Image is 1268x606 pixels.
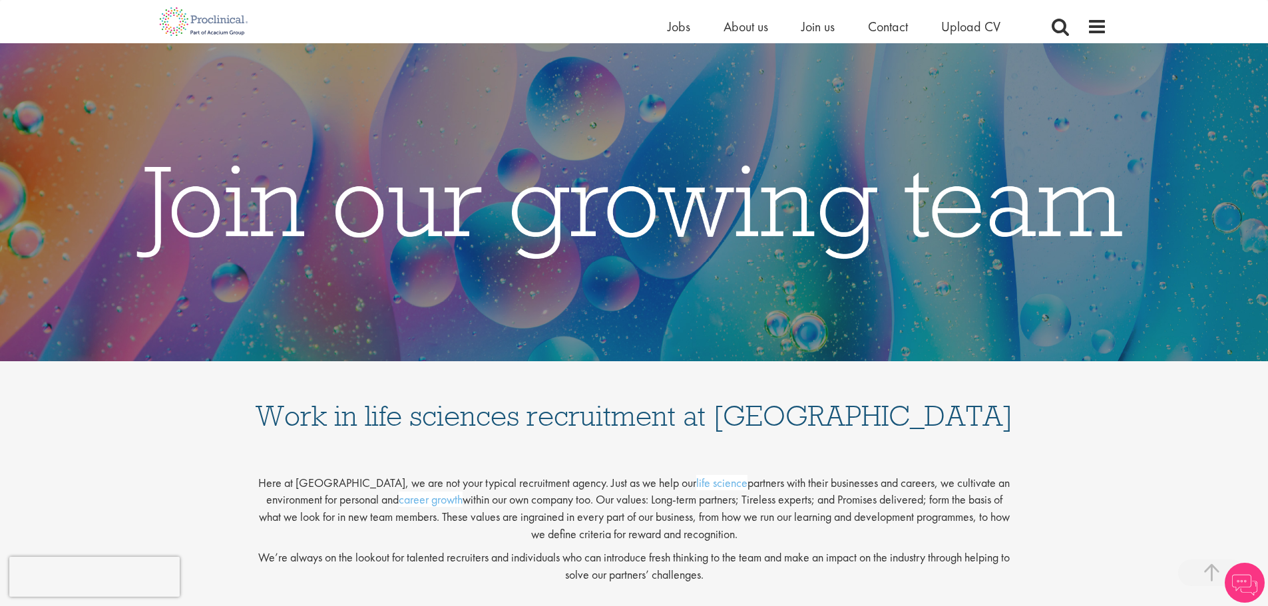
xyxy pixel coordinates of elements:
h1: Work in life sciences recruitment at [GEOGRAPHIC_DATA] [255,375,1014,430]
a: About us [724,18,768,35]
img: Chatbot [1225,563,1265,603]
a: Join us [801,18,835,35]
p: Here at [GEOGRAPHIC_DATA], we are not your typical recruitment agency. Just as we help our partne... [255,464,1014,543]
a: life science [696,475,747,490]
a: career growth [399,492,463,507]
a: Contact [868,18,908,35]
a: Upload CV [941,18,1000,35]
p: We’re always on the lookout for talented recruiters and individuals who can introduce fresh think... [255,549,1014,583]
a: Jobs [668,18,690,35]
iframe: reCAPTCHA [9,557,180,597]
